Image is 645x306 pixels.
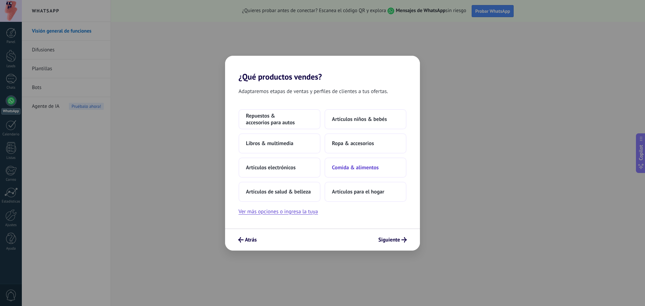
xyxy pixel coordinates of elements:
h2: ¿Qué productos vendes? [225,56,420,82]
button: Artículos de salud & belleza [239,182,320,202]
span: Artículos niños & bebés [332,116,387,123]
button: Artículos niños & bebés [325,109,406,129]
button: Atrás [235,234,260,246]
button: Libros & multimedia [239,133,320,154]
button: Repuestos & accesorios para autos [239,109,320,129]
button: Artículos electrónicos [239,158,320,178]
span: Artículos electrónicos [246,164,296,171]
button: Comida & alimentos [325,158,406,178]
span: Atrás [245,237,257,242]
span: Ropa & accesorios [332,140,374,147]
span: Comida & alimentos [332,164,379,171]
span: Adaptaremos etapas de ventas y perfiles de clientes a tus ofertas. [239,87,388,96]
button: Artículos para el hogar [325,182,406,202]
span: Artículos de salud & belleza [246,188,311,195]
button: Ropa & accesorios [325,133,406,154]
span: Repuestos & accesorios para autos [246,113,313,126]
span: Siguiente [378,237,400,242]
button: Ver más opciones o ingresa la tuya [239,207,318,216]
button: Siguiente [375,234,410,246]
span: Artículos para el hogar [332,188,384,195]
span: Libros & multimedia [246,140,293,147]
